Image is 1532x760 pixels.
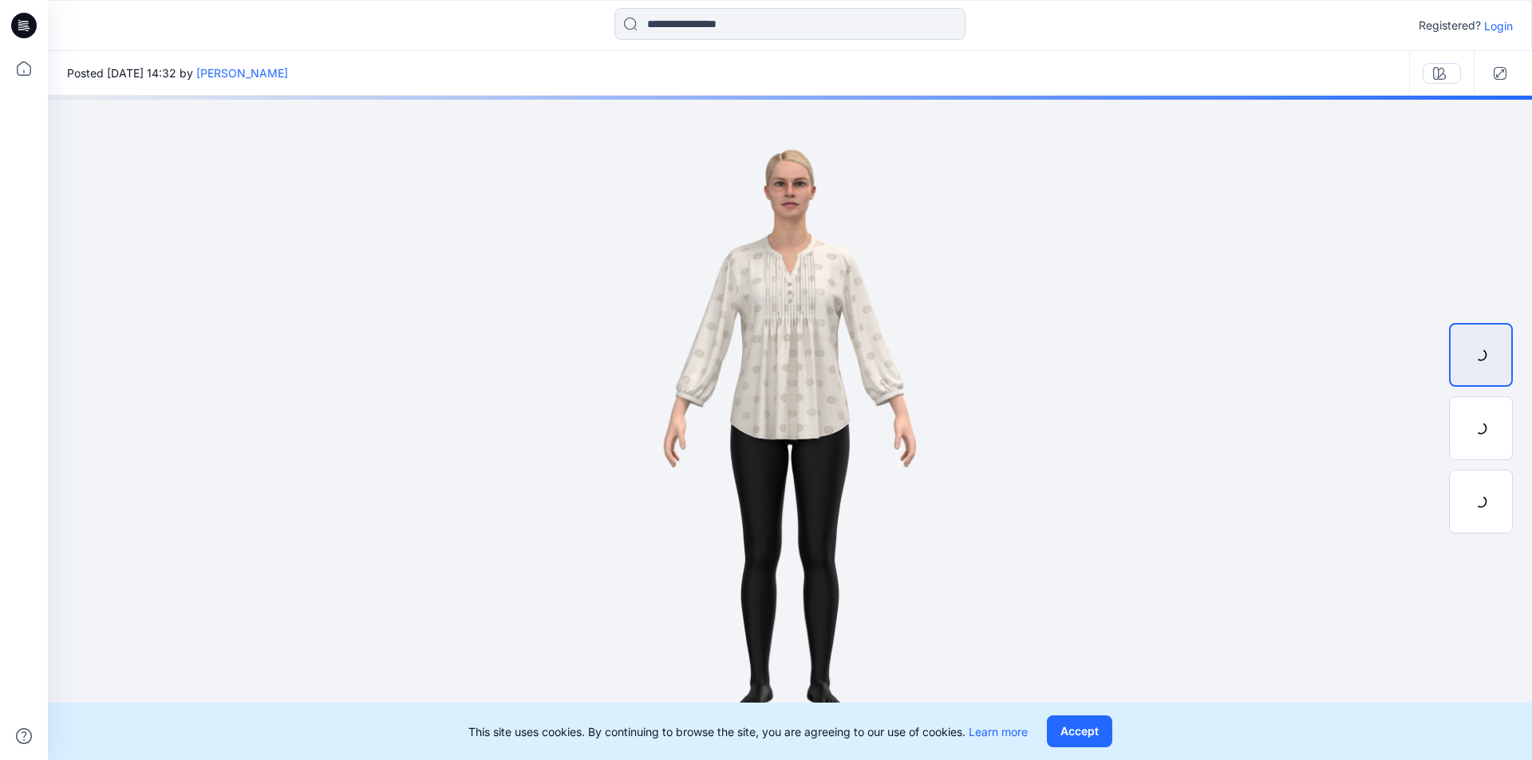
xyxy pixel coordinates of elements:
[196,66,288,80] a: [PERSON_NAME]
[67,65,288,81] span: Posted [DATE] 14:32 by
[1047,715,1112,747] button: Accept
[468,723,1028,740] p: This site uses cookies. By continuing to browse the site, you are agreeing to our use of cookies.
[969,725,1028,738] a: Learn more
[1484,18,1513,34] p: Login
[555,96,1025,760] img: eyJhbGciOiJIUzI1NiIsImtpZCI6IjAiLCJzbHQiOiJzZXMiLCJ0eXAiOiJKV1QifQ.eyJkYXRhIjp7InR5cGUiOiJzdG9yYW...
[1419,16,1481,35] p: Registered?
